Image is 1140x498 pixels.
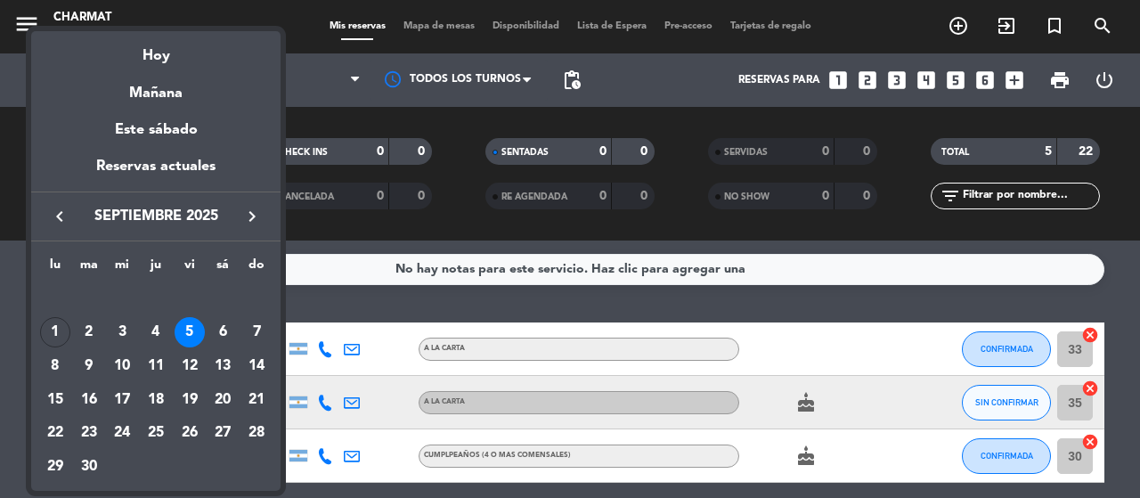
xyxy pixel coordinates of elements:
[240,417,273,451] td: 28 de septiembre de 2025
[38,255,72,282] th: lunes
[173,383,207,417] td: 19 de septiembre de 2025
[74,385,104,415] div: 16
[173,417,207,451] td: 26 de septiembre de 2025
[208,317,238,347] div: 6
[74,419,104,449] div: 23
[175,419,205,449] div: 26
[38,417,72,451] td: 22 de septiembre de 2025
[139,383,173,417] td: 18 de septiembre de 2025
[31,155,281,192] div: Reservas actuales
[240,383,273,417] td: 21 de septiembre de 2025
[72,417,106,451] td: 23 de septiembre de 2025
[208,385,238,415] div: 20
[105,255,139,282] th: miércoles
[141,351,171,381] div: 11
[207,316,240,350] td: 6 de septiembre de 2025
[175,317,205,347] div: 5
[72,316,106,350] td: 2 de septiembre de 2025
[38,383,72,417] td: 15 de septiembre de 2025
[139,349,173,383] td: 11 de septiembre de 2025
[173,255,207,282] th: viernes
[241,385,272,415] div: 21
[40,419,70,449] div: 22
[72,383,106,417] td: 16 de septiembre de 2025
[207,255,240,282] th: sábado
[241,317,272,347] div: 7
[208,351,238,381] div: 13
[105,383,139,417] td: 17 de septiembre de 2025
[31,105,281,155] div: Este sábado
[72,450,106,484] td: 30 de septiembre de 2025
[40,317,70,347] div: 1
[38,316,72,350] td: 1 de septiembre de 2025
[40,452,70,482] div: 29
[173,349,207,383] td: 12 de septiembre de 2025
[44,205,76,228] button: keyboard_arrow_left
[207,383,240,417] td: 20 de septiembre de 2025
[175,351,205,381] div: 12
[241,351,272,381] div: 14
[74,317,104,347] div: 2
[72,255,106,282] th: martes
[107,351,137,381] div: 10
[40,385,70,415] div: 15
[236,205,268,228] button: keyboard_arrow_right
[76,205,236,228] span: septiembre 2025
[31,31,281,68] div: Hoy
[105,417,139,451] td: 24 de septiembre de 2025
[139,316,173,350] td: 4 de septiembre de 2025
[72,349,106,383] td: 9 de septiembre de 2025
[107,419,137,449] div: 24
[105,316,139,350] td: 3 de septiembre de 2025
[141,317,171,347] div: 4
[107,317,137,347] div: 3
[207,349,240,383] td: 13 de septiembre de 2025
[208,419,238,449] div: 27
[241,419,272,449] div: 28
[31,69,281,105] div: Mañana
[139,417,173,451] td: 25 de septiembre de 2025
[207,417,240,451] td: 27 de septiembre de 2025
[241,206,263,227] i: keyboard_arrow_right
[240,255,273,282] th: domingo
[175,385,205,415] div: 19
[38,282,273,316] td: SEP.
[74,452,104,482] div: 30
[240,349,273,383] td: 14 de septiembre de 2025
[173,316,207,350] td: 5 de septiembre de 2025
[40,351,70,381] div: 8
[105,349,139,383] td: 10 de septiembre de 2025
[240,316,273,350] td: 7 de septiembre de 2025
[74,351,104,381] div: 9
[38,349,72,383] td: 8 de septiembre de 2025
[49,206,70,227] i: keyboard_arrow_left
[141,419,171,449] div: 25
[141,385,171,415] div: 18
[139,255,173,282] th: jueves
[107,385,137,415] div: 17
[38,450,72,484] td: 29 de septiembre de 2025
